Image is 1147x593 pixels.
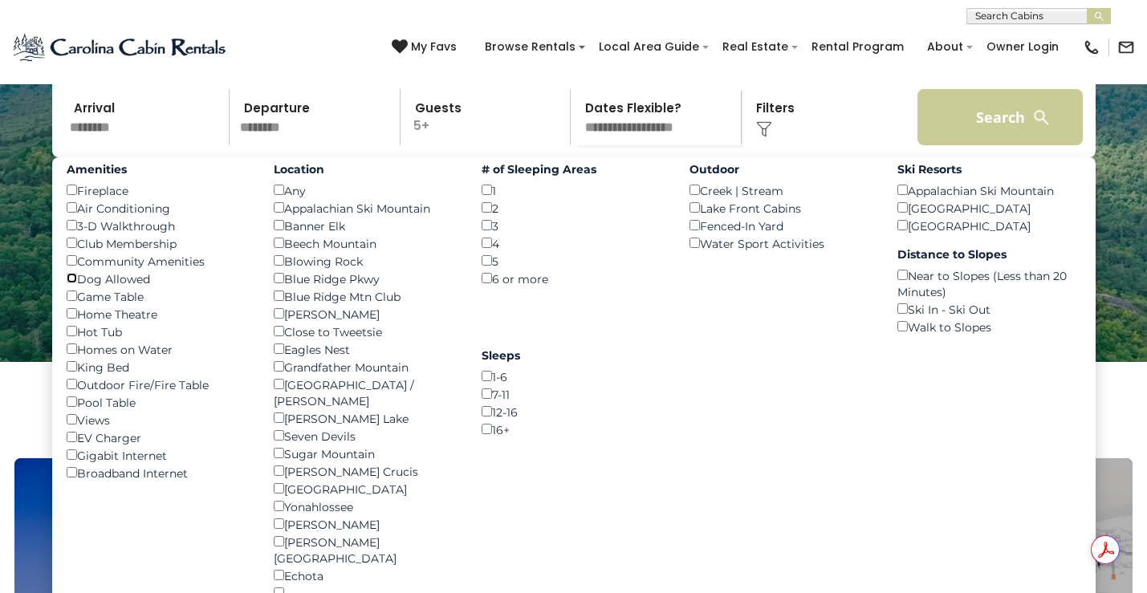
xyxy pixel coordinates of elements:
[897,217,1081,234] div: [GEOGRAPHIC_DATA]
[897,181,1081,199] div: Appalachian Ski Mountain
[67,393,250,411] div: Pool Table
[756,121,772,137] img: filter--v1.png
[482,217,665,234] div: 3
[482,347,665,364] label: Sleeps
[897,300,1081,318] div: Ski In - Ski Out
[477,35,584,59] a: Browse Rentals
[689,217,873,234] div: Fenced-In Yard
[392,39,461,56] a: My Favs
[67,287,250,305] div: Game Table
[689,161,873,177] label: Outdoor
[274,199,458,217] div: Appalachian Ski Mountain
[274,323,458,340] div: Close to Tweetsie
[482,420,665,438] div: 16+
[689,199,873,217] div: Lake Front Cabins
[591,35,707,59] a: Local Area Guide
[67,305,250,323] div: Home Theatre
[274,480,458,498] div: [GEOGRAPHIC_DATA]
[274,340,458,358] div: Eagles Nest
[67,161,250,177] label: Amenities
[67,376,250,393] div: Outdoor Fire/Fire Table
[274,533,458,567] div: [PERSON_NAME][GEOGRAPHIC_DATA]
[274,567,458,584] div: Echota
[274,305,458,323] div: [PERSON_NAME]
[274,409,458,427] div: [PERSON_NAME] Lake
[1117,39,1135,56] img: mail-regular-black.png
[482,199,665,217] div: 2
[689,234,873,252] div: Water Sport Activities
[411,39,457,55] span: My Favs
[274,498,458,515] div: Yonahlossee
[482,252,665,270] div: 5
[919,35,971,59] a: About
[67,199,250,217] div: Air Conditioning
[274,161,458,177] label: Location
[274,234,458,252] div: Beech Mountain
[482,181,665,199] div: 1
[274,427,458,445] div: Seven Devils
[803,35,912,59] a: Rental Program
[1083,39,1100,56] img: phone-regular-black.png
[482,270,665,287] div: 6 or more
[1031,108,1051,128] img: search-regular-white.png
[67,464,250,481] div: Broadband Internet
[67,358,250,376] div: King Bed
[405,89,571,145] p: 5+
[897,199,1081,217] div: [GEOGRAPHIC_DATA]
[274,445,458,462] div: Sugar Mountain
[274,462,458,480] div: [PERSON_NAME] Crucis
[897,266,1081,300] div: Near to Slopes (Less than 20 Minutes)
[689,181,873,199] div: Creek | Stream
[897,246,1081,262] label: Distance to Slopes
[12,402,1135,458] h3: Select Your Destination
[67,181,250,199] div: Fireplace
[67,270,250,287] div: Dog Allowed
[67,429,250,446] div: EV Charger
[67,446,250,464] div: Gigabit Internet
[67,323,250,340] div: Hot Tub
[274,181,458,199] div: Any
[12,31,229,63] img: Blue-2.png
[978,35,1067,59] a: Owner Login
[67,340,250,358] div: Homes on Water
[67,217,250,234] div: 3-D Walkthrough
[274,252,458,270] div: Blowing Rock
[274,515,458,533] div: [PERSON_NAME]
[482,161,665,177] label: # of Sleeping Areas
[482,234,665,252] div: 4
[897,161,1081,177] label: Ski Resorts
[274,217,458,234] div: Banner Elk
[67,252,250,270] div: Community Amenities
[274,376,458,409] div: [GEOGRAPHIC_DATA] / [PERSON_NAME]
[274,287,458,305] div: Blue Ridge Mtn Club
[714,35,796,59] a: Real Estate
[482,368,665,385] div: 1-6
[274,358,458,376] div: Grandfather Mountain
[67,411,250,429] div: Views
[482,385,665,403] div: 7-11
[482,403,665,420] div: 12-16
[917,89,1084,145] button: Search
[897,318,1081,335] div: Walk to Slopes
[67,234,250,252] div: Club Membership
[274,270,458,287] div: Blue Ridge Pkwy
